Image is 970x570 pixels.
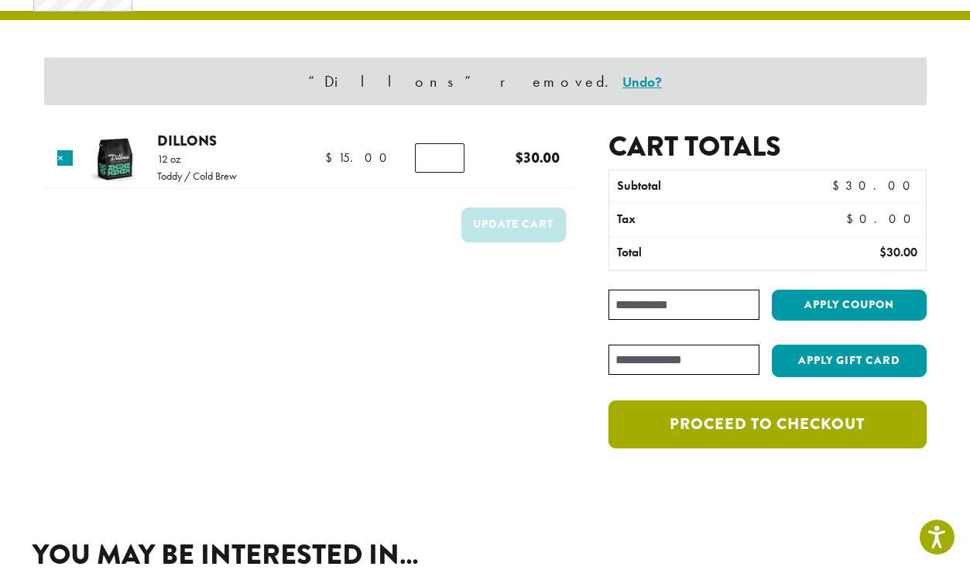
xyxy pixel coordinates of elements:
th: Tax [609,204,833,236]
button: Apply Gift Card [772,345,927,377]
button: Apply coupon [772,290,927,321]
button: Update cart [461,208,566,242]
bdi: 30.00 [879,244,917,260]
span: $ [846,211,859,227]
a: Remove this item [57,150,73,166]
a: Dillons [157,130,217,151]
div: “Dillons” removed. [44,57,927,105]
p: 12 oz [157,153,237,164]
bdi: 30.00 [832,177,917,194]
input: Product quantity [415,143,464,173]
span: $ [516,147,523,168]
span: $ [832,177,845,194]
bdi: 15.00 [325,149,394,166]
bdi: 0.00 [846,211,918,227]
th: Subtotal [609,170,799,203]
a: Proceed to checkout [608,400,926,448]
img: Dillons [90,134,140,184]
p: Toddy / Cold Brew [157,170,237,181]
a: Undo? [622,73,662,91]
h2: Cart totals [608,130,926,163]
span: $ [325,149,338,166]
bdi: 30.00 [516,147,560,168]
th: Total [609,237,799,270]
span: $ [879,244,886,260]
